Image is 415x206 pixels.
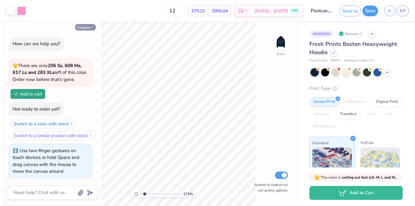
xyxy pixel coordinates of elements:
[13,63,87,83] span: There are only left of this color. Order now before that's gone.
[381,110,396,119] div: Foil
[10,131,96,140] button: Switch to a similar product with stock
[372,97,402,107] div: Digital Print
[339,6,361,16] button: Save as
[75,24,96,30] button: Collapse
[337,30,365,38] div: Revision 1
[309,30,334,38] div: # 506089A
[312,139,328,146] span: Standard
[277,51,285,57] div: Back
[14,92,18,96] img: Add to cart
[314,175,397,180] span: This color is .
[309,40,397,56] span: Fresh Prints Boston Heavyweight Hoodie
[160,5,184,16] input: – –
[309,97,339,107] div: Screen Print
[13,63,18,69] span: 🫣
[362,6,378,16] button: Save
[312,147,352,178] img: Standard
[183,191,193,197] span: 173 %
[314,175,320,180] span: 🫣
[89,134,93,137] img: Switch to a similar product with stock
[10,119,77,129] button: Switch to a color with stock
[344,58,375,63] span: Minimum Order: 12 +
[341,97,370,107] div: Embroidery
[10,89,45,99] button: Add to cart
[361,139,373,146] span: Puff Ink
[191,8,205,14] span: $79.22
[13,41,60,47] div: How can we help you?
[397,6,409,16] a: KP
[306,5,336,17] input: Untitled Design
[251,182,288,193] label: Submit to feature on our public gallery.
[255,8,288,14] span: [DATE] - [DATE]
[70,122,74,126] img: Switch to a color with stock
[309,58,328,63] span: Fresh Prints
[275,36,287,48] img: Back
[361,147,400,178] img: Puff Ink
[362,110,380,119] div: Vinyl
[336,110,361,119] div: Transfers
[13,106,60,112] div: Not ready to order yet?
[342,175,396,180] strong: selling out fast in S, M, L and XL
[309,122,339,131] div: Rhinestones
[309,186,403,200] button: Add to Cart
[309,85,403,92] div: Print Type
[400,7,406,14] span: KP
[292,9,298,13] span: FREE
[309,110,334,119] div: Applique
[13,147,79,175] div: Use two-finger gestures on touch devices or hold Space and drag canvas with the mouse to move the...
[331,58,341,63] span: # FP87
[212,8,228,14] span: $950.64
